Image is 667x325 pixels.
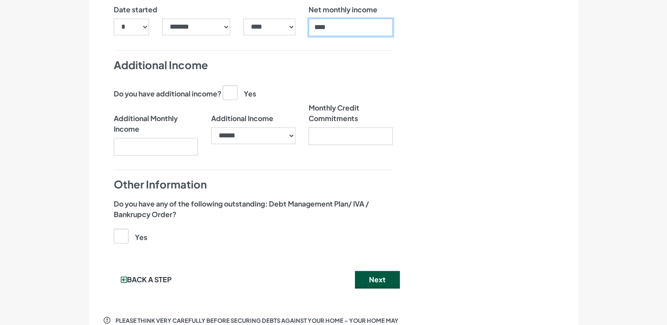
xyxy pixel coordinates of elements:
[309,4,377,15] label: Net monthly income
[114,103,198,134] label: Additional Monthly Income
[309,103,393,124] label: Monthly Credit Commitments
[114,229,147,243] label: Yes
[114,4,157,15] label: Date started
[114,177,393,192] h4: Other Information
[223,85,256,99] label: Yes
[114,89,221,99] label: Do you have additional income?
[114,58,393,73] h4: Additional Income
[211,103,273,124] label: Additional Income
[355,271,400,288] button: Next
[114,199,393,220] label: Do you have any of the following outstanding: Debt Management Plan/ IVA / Bankrupcy Order?
[107,271,186,288] button: Back a step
